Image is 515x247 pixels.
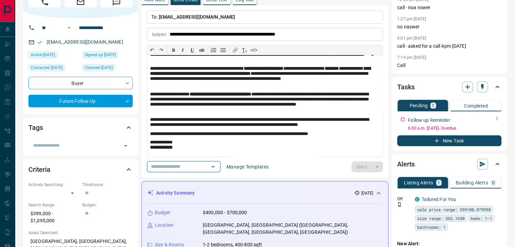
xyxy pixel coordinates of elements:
span: Active [DATE] [31,51,55,58]
button: Open [65,24,73,32]
p: To: [147,10,383,24]
button: Bullet list [218,45,228,55]
button: Open [121,141,130,151]
span: bathrooms: 1 [417,224,446,230]
p: 1:27 pm [DATE] [397,17,426,21]
button: T̲ₓ [240,45,249,55]
button: 𝐔 [188,45,197,55]
span: sale price range: 359100,879998 [417,206,491,213]
p: Call [397,62,501,69]
p: Completed [464,104,488,108]
p: call - asked for a call 4pm [DATE] [397,43,501,50]
a: [EMAIL_ADDRESS][DOMAIN_NAME] [47,39,123,45]
s: ab [199,47,205,53]
div: split button [351,161,383,172]
button: </> [249,45,259,55]
p: Off [397,196,411,202]
button: Manage Templates [222,161,273,172]
button: 𝐁 [169,45,178,55]
h2: Tasks [397,82,414,92]
p: Budget: [82,202,133,208]
button: New Task [397,135,501,146]
span: beds: 1-1 [471,215,492,222]
svg: Email Verified [37,40,42,45]
div: Sun Sep 21 2025 [82,64,133,73]
div: Buyer [28,77,133,89]
p: $400,000 - $700,000 [203,209,247,216]
p: 1 [437,180,440,185]
button: ↷ [157,45,166,55]
div: Activity Summary[DATE] [147,187,383,199]
p: 1 [432,103,434,108]
span: [EMAIL_ADDRESS][DOMAIN_NAME] [159,14,235,20]
p: [GEOGRAPHIC_DATA], [GEOGRAPHIC_DATA] ([GEOGRAPHIC_DATA], [GEOGRAPHIC_DATA], [GEOGRAPHIC_DATA], [G... [203,222,383,236]
p: 7:19 pm [DATE] [397,55,426,60]
p: Actively Searching: [28,182,79,188]
div: Future Follow Up [28,95,133,107]
p: Budget [155,209,170,216]
p: 0 [492,180,495,185]
p: Activity Summary [156,189,195,197]
h2: Tags [28,122,43,133]
p: Pending [409,103,428,108]
span: size range: 362,1650 [417,215,465,222]
div: Tue Oct 07 2025 [28,64,79,73]
span: Claimed [DATE] [85,64,113,71]
button: 🔗 [230,45,240,55]
p: Timeframe: [82,182,133,188]
p: no naswer [397,23,501,30]
p: Location [155,222,174,229]
button: Open [208,162,218,172]
p: Building Alerts [456,180,488,185]
div: Tasks [397,79,501,95]
span: Signed up [DATE] [85,51,116,58]
svg: Push Notification Only [397,202,402,207]
p: 6:00 a.m. [DATE] - Overdue [408,125,501,131]
a: Tailored For You [422,197,456,202]
p: Follow up Reminder [408,117,450,124]
div: Tue Oct 07 2025 [28,51,79,61]
h2: Criteria [28,164,50,175]
button: ↶ [147,45,157,55]
p: Areas Searched: [28,230,133,236]
div: Alerts [397,156,501,172]
p: Search Range: [28,202,79,208]
p: $399,000 - $1,095,000 [28,208,79,226]
button: Numbered list [209,45,218,55]
button: 𝑰 [178,45,188,55]
p: Subject: [152,31,167,38]
p: Listing Alerts [404,180,433,185]
span: Contacted [DATE] [31,64,63,71]
p: [DATE] [361,190,373,196]
div: Sun Sep 21 2025 [82,51,133,61]
div: Tags [28,119,133,136]
h2: Alerts [397,159,415,170]
p: call - noa nswer [397,4,501,11]
span: 𝐔 [191,47,194,53]
div: condos.ca [415,197,420,202]
div: Criteria [28,161,133,178]
p: 4:01 pm [DATE] [397,36,426,41]
button: ab [197,45,207,55]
